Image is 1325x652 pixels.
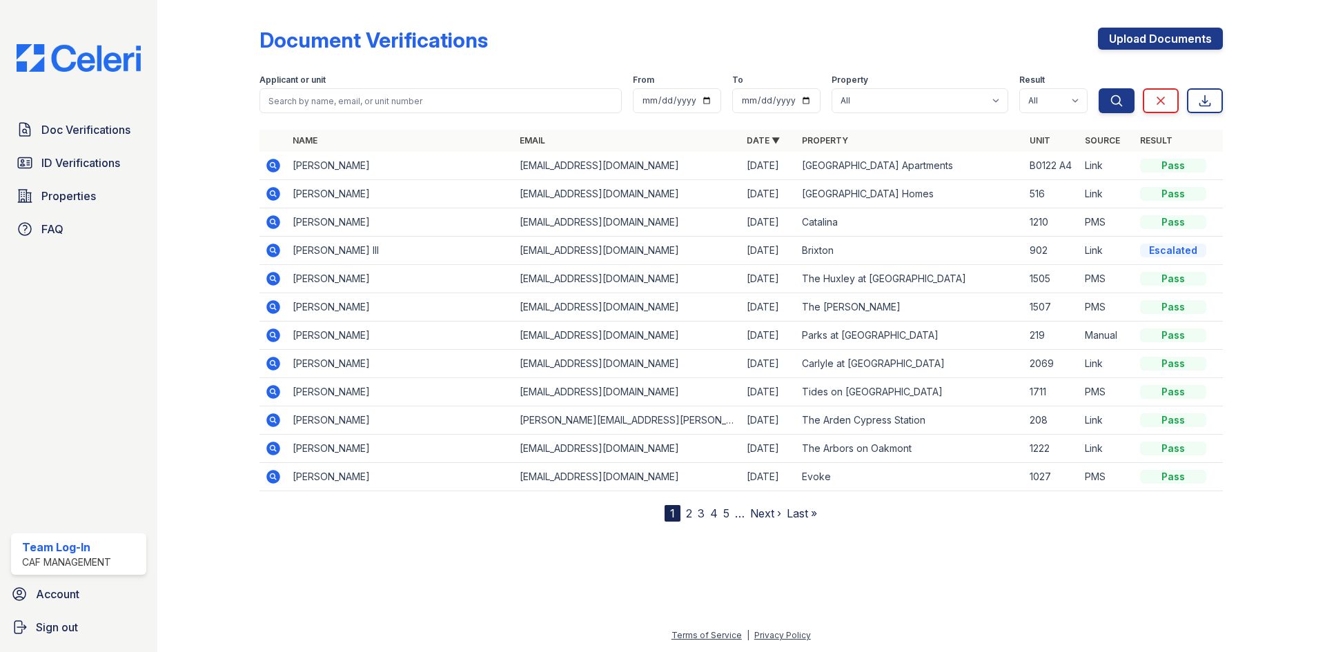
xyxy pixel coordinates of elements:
td: Link [1079,406,1135,435]
td: [EMAIL_ADDRESS][DOMAIN_NAME] [514,237,741,265]
td: [DATE] [741,322,796,350]
td: [PERSON_NAME][EMAIL_ADDRESS][PERSON_NAME][DOMAIN_NAME] [514,406,741,435]
span: FAQ [41,221,63,237]
td: [DATE] [741,237,796,265]
td: Link [1079,237,1135,265]
div: Pass [1140,272,1206,286]
label: Applicant or unit [259,75,326,86]
td: [GEOGRAPHIC_DATA] Apartments [796,152,1023,180]
a: Result [1140,135,1172,146]
div: Pass [1140,215,1206,229]
a: 4 [710,506,718,520]
div: Pass [1140,159,1206,172]
span: ID Verifications [41,155,120,171]
td: 219 [1024,322,1079,350]
label: From [633,75,654,86]
a: Upload Documents [1098,28,1223,50]
td: 516 [1024,180,1079,208]
td: [DATE] [741,293,796,322]
td: Link [1079,152,1135,180]
td: Parks at [GEOGRAPHIC_DATA] [796,322,1023,350]
td: [PERSON_NAME] [287,322,514,350]
td: [PERSON_NAME] [287,152,514,180]
a: Source [1085,135,1120,146]
input: Search by name, email, or unit number [259,88,622,113]
td: 2069 [1024,350,1079,378]
a: Account [6,580,152,608]
td: [EMAIL_ADDRESS][DOMAIN_NAME] [514,208,741,237]
td: [GEOGRAPHIC_DATA] Homes [796,180,1023,208]
td: [DATE] [741,435,796,463]
div: Pass [1140,187,1206,201]
td: PMS [1079,293,1135,322]
a: Name [293,135,317,146]
td: Evoke [796,463,1023,491]
label: Property [832,75,868,86]
td: Link [1079,350,1135,378]
a: Privacy Policy [754,630,811,640]
td: [PERSON_NAME] [287,180,514,208]
div: Pass [1140,470,1206,484]
td: [PERSON_NAME] [287,265,514,293]
td: [PERSON_NAME] [287,463,514,491]
div: Pass [1140,300,1206,314]
td: [EMAIL_ADDRESS][DOMAIN_NAME] [514,463,741,491]
a: Doc Verifications [11,116,146,144]
a: Date ▼ [747,135,780,146]
a: Last » [787,506,817,520]
div: 1 [665,505,680,522]
span: Sign out [36,619,78,635]
td: PMS [1079,463,1135,491]
td: 1505 [1024,265,1079,293]
td: [DATE] [741,406,796,435]
td: 1222 [1024,435,1079,463]
label: Result [1019,75,1045,86]
td: The Arbors on Oakmont [796,435,1023,463]
span: Doc Verifications [41,121,130,138]
div: Pass [1140,442,1206,455]
a: Email [520,135,545,146]
div: Document Verifications [259,28,488,52]
td: Carlyle at [GEOGRAPHIC_DATA] [796,350,1023,378]
div: Pass [1140,357,1206,371]
td: PMS [1079,378,1135,406]
td: The Huxley at [GEOGRAPHIC_DATA] [796,265,1023,293]
td: PMS [1079,265,1135,293]
span: … [735,505,745,522]
td: The Arden Cypress Station [796,406,1023,435]
td: Catalina [796,208,1023,237]
div: Escalated [1140,244,1206,257]
td: [DATE] [741,350,796,378]
td: [PERSON_NAME] III [287,237,514,265]
td: [PERSON_NAME] [287,208,514,237]
div: Pass [1140,328,1206,342]
td: [DATE] [741,378,796,406]
td: 1711 [1024,378,1079,406]
span: Account [36,586,79,602]
td: [EMAIL_ADDRESS][DOMAIN_NAME] [514,265,741,293]
td: [DATE] [741,208,796,237]
div: | [747,630,749,640]
a: 2 [686,506,692,520]
td: [DATE] [741,265,796,293]
a: 3 [698,506,705,520]
div: Team Log-In [22,539,111,555]
span: Properties [41,188,96,204]
button: Sign out [6,613,152,641]
td: [PERSON_NAME] [287,350,514,378]
td: [EMAIL_ADDRESS][DOMAIN_NAME] [514,152,741,180]
td: Manual [1079,322,1135,350]
td: [DATE] [741,152,796,180]
td: [EMAIL_ADDRESS][DOMAIN_NAME] [514,293,741,322]
td: Link [1079,435,1135,463]
td: [EMAIL_ADDRESS][DOMAIN_NAME] [514,435,741,463]
td: [EMAIL_ADDRESS][DOMAIN_NAME] [514,180,741,208]
td: B0122 A4 [1024,152,1079,180]
td: [EMAIL_ADDRESS][DOMAIN_NAME] [514,322,741,350]
td: 902 [1024,237,1079,265]
a: Unit [1030,135,1050,146]
td: Brixton [796,237,1023,265]
a: 5 [723,506,729,520]
td: [EMAIL_ADDRESS][DOMAIN_NAME] [514,378,741,406]
td: Tides on [GEOGRAPHIC_DATA] [796,378,1023,406]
